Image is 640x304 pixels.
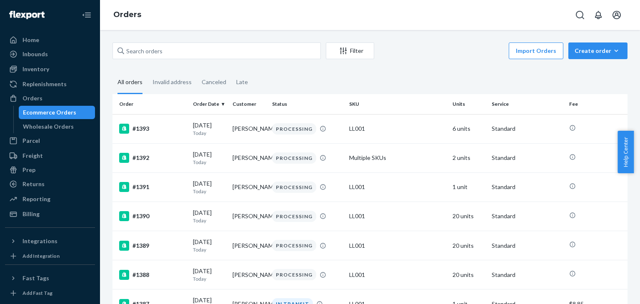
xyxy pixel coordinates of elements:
[22,274,49,282] div: Fast Tags
[22,237,57,245] div: Integrations
[22,65,49,73] div: Inventory
[5,207,95,221] a: Billing
[19,106,95,119] a: Ecommerce Orders
[5,149,95,162] a: Freight
[193,275,226,282] p: Today
[112,94,190,114] th: Order
[22,180,45,188] div: Returns
[107,3,148,27] ol: breadcrumbs
[22,195,50,203] div: Reporting
[193,159,226,166] p: Today
[5,234,95,248] button: Integrations
[449,172,489,202] td: 1 unit
[152,71,192,93] div: Invalid address
[449,143,489,172] td: 2 units
[346,143,449,172] td: Multiple SKUs
[492,242,562,250] p: Standard
[193,217,226,224] p: Today
[23,108,76,117] div: Ecommerce Orders
[229,260,269,289] td: [PERSON_NAME]
[193,130,226,137] p: Today
[575,47,621,55] div: Create order
[22,210,40,218] div: Billing
[349,212,445,220] div: LL001
[236,71,248,93] div: Late
[119,270,186,280] div: #1388
[119,211,186,221] div: #1390
[349,242,445,250] div: LL001
[449,114,489,143] td: 6 units
[5,33,95,47] a: Home
[9,11,45,19] img: Flexport logo
[566,94,627,114] th: Fee
[193,188,226,195] p: Today
[5,272,95,285] button: Fast Tags
[617,131,634,173] span: Help Center
[572,7,588,23] button: Open Search Box
[349,183,445,191] div: LL001
[5,163,95,177] a: Prep
[22,137,40,145] div: Parcel
[190,94,229,114] th: Order Date
[509,42,563,59] button: Import Orders
[22,166,35,174] div: Prep
[22,36,39,44] div: Home
[5,92,95,105] a: Orders
[229,114,269,143] td: [PERSON_NAME]
[229,202,269,231] td: [PERSON_NAME]
[272,123,316,135] div: PROCESSING
[346,94,449,114] th: SKU
[229,172,269,202] td: [PERSON_NAME]
[22,94,42,102] div: Orders
[19,120,95,133] a: Wholesale Orders
[449,94,489,114] th: Units
[492,125,562,133] p: Standard
[193,150,226,166] div: [DATE]
[590,7,607,23] button: Open notifications
[272,240,316,251] div: PROCESSING
[492,271,562,279] p: Standard
[269,94,346,114] th: Status
[22,80,67,88] div: Replenishments
[492,183,562,191] p: Standard
[193,246,226,253] p: Today
[492,212,562,220] p: Standard
[119,124,186,134] div: #1393
[5,77,95,91] a: Replenishments
[272,152,316,164] div: PROCESSING
[5,288,95,298] a: Add Fast Tag
[449,260,489,289] td: 20 units
[112,42,321,59] input: Search orders
[488,94,565,114] th: Service
[229,231,269,260] td: [PERSON_NAME]
[193,209,226,224] div: [DATE]
[326,47,374,55] div: Filter
[119,153,186,163] div: #1392
[193,121,226,137] div: [DATE]
[22,289,52,297] div: Add Fast Tag
[119,241,186,251] div: #1389
[5,177,95,191] a: Returns
[193,267,226,282] div: [DATE]
[326,42,374,59] button: Filter
[449,231,489,260] td: 20 units
[22,152,43,160] div: Freight
[22,50,48,58] div: Inbounds
[193,179,226,195] div: [DATE]
[5,134,95,147] a: Parcel
[449,202,489,231] td: 20 units
[78,7,95,23] button: Close Navigation
[568,42,627,59] button: Create order
[272,182,316,193] div: PROCESSING
[5,251,95,261] a: Add Integration
[193,238,226,253] div: [DATE]
[232,100,265,107] div: Customer
[22,252,60,259] div: Add Integration
[5,62,95,76] a: Inventory
[113,10,141,19] a: Orders
[23,122,74,131] div: Wholesale Orders
[5,47,95,61] a: Inbounds
[349,271,445,279] div: LL001
[608,7,625,23] button: Open account menu
[117,71,142,94] div: All orders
